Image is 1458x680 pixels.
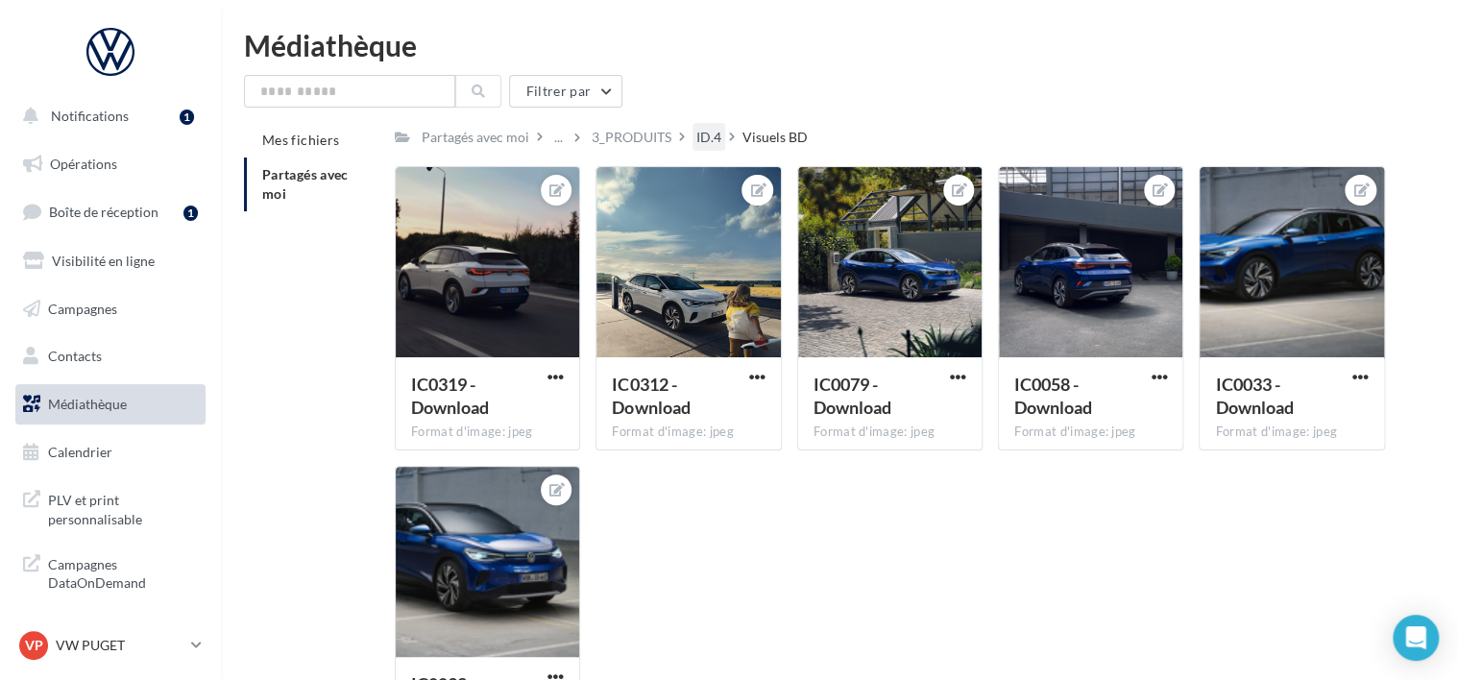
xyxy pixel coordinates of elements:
span: IC0312 - Download [612,374,690,418]
button: Filtrer par [509,75,622,108]
div: Format d'image: jpeg [1014,424,1167,441]
div: Médiathèque [244,31,1435,60]
a: Campagnes [12,289,209,329]
a: Boîte de réception1 [12,191,209,232]
span: Contacts [48,348,102,364]
span: Notifications [51,108,129,124]
a: Contacts [12,336,209,376]
div: Format d'image: jpeg [1215,424,1368,441]
p: VW PUGET [56,636,183,655]
span: Médiathèque [48,396,127,412]
button: Notifications 1 [12,96,202,136]
span: Mes fichiers [262,132,339,148]
div: Partagés avec moi [422,128,529,147]
span: Calendrier [48,444,112,460]
span: VP [25,636,43,655]
span: Campagnes [48,300,117,316]
div: Format d'image: jpeg [612,424,765,441]
span: Boîte de réception [49,204,158,220]
div: ... [550,124,567,151]
div: 1 [183,206,198,221]
div: Format d'image: jpeg [814,424,966,441]
span: Campagnes DataOnDemand [48,551,198,593]
a: Visibilité en ligne [12,241,209,281]
div: Visuels BD [742,128,808,147]
a: VP VW PUGET [15,627,206,664]
span: IC0079 - Download [814,374,891,418]
a: Campagnes DataOnDemand [12,544,209,600]
div: Format d'image: jpeg [411,424,564,441]
a: Calendrier [12,432,209,473]
span: PLV et print personnalisable [48,487,198,528]
div: 3_PRODUITS [592,128,671,147]
span: Partagés avec moi [262,166,349,202]
span: IC0033 - Download [1215,374,1293,418]
div: Open Intercom Messenger [1393,615,1439,661]
a: Médiathèque [12,384,209,425]
span: Opérations [50,156,117,172]
span: IC0319 - Download [411,374,489,418]
div: 1 [180,109,194,125]
a: PLV et print personnalisable [12,479,209,536]
a: Opérations [12,144,209,184]
span: Visibilité en ligne [52,253,155,269]
div: ID.4 [696,128,721,147]
span: IC0058 - Download [1014,374,1092,418]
